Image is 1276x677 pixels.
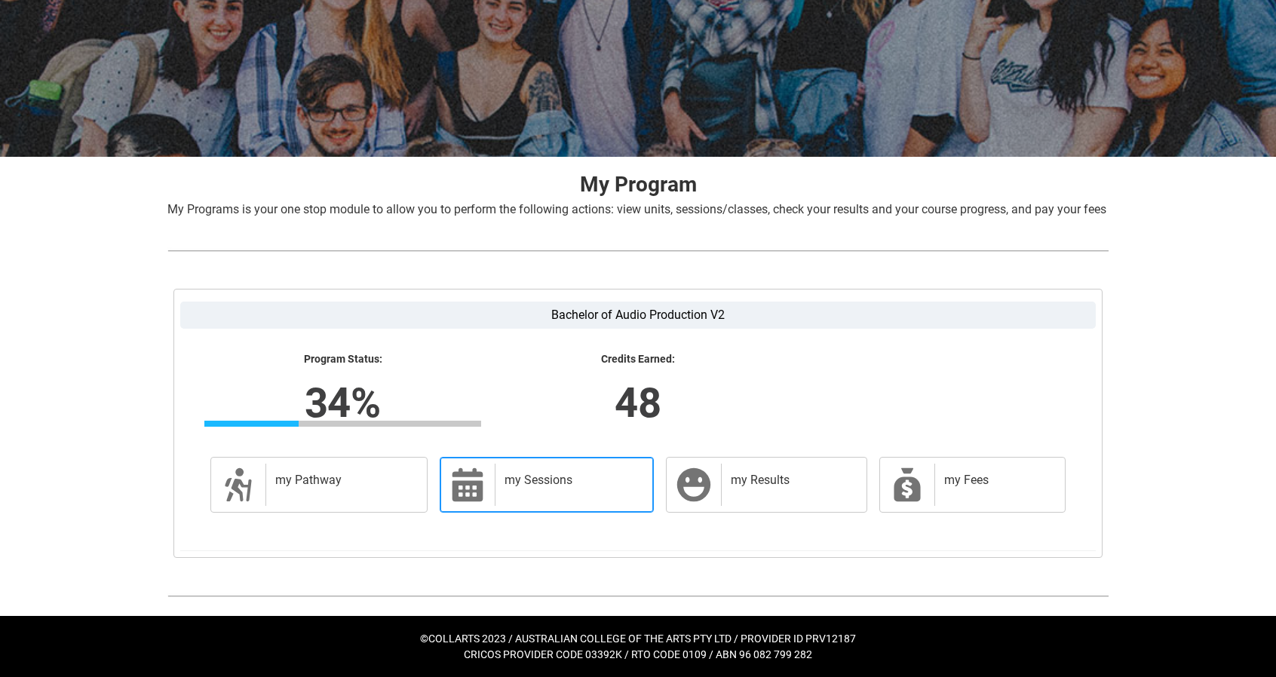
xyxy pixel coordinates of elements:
a: my Results [666,457,867,513]
h2: my Sessions [505,473,638,488]
h2: my Pathway [275,473,412,488]
span: Description of icon when needed [220,467,256,503]
lightning-formatted-text: Program Status: [204,353,481,366]
div: Progress Bar [204,421,481,427]
a: my Sessions [440,457,654,513]
img: REDU_GREY_LINE [167,588,1109,604]
img: REDU_GREY_LINE [167,243,1109,259]
span: My Programs is your one stop module to allow you to perform the following actions: view units, se... [167,202,1106,216]
a: my Pathway [210,457,428,513]
h2: my Fees [944,473,1050,488]
label: Bachelor of Audio Production V2 [180,302,1096,329]
lightning-formatted-text: Credits Earned: [499,353,776,366]
lightning-formatted-number: 34% [107,372,578,433]
a: my Fees [879,457,1066,513]
h2: my Results [731,473,851,488]
lightning-formatted-number: 48 [403,372,873,433]
span: My Payments [889,467,925,503]
strong: My Program [580,172,697,197]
